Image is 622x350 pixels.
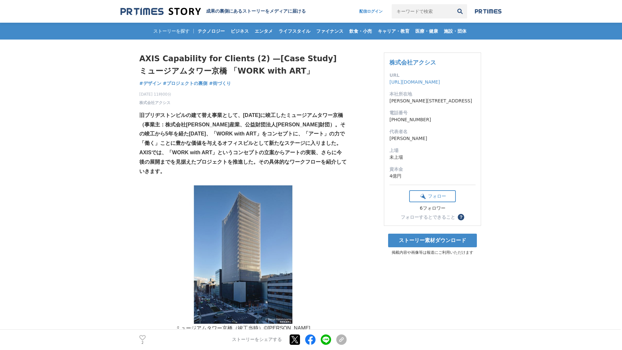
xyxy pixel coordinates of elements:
p: ストーリーをシェアする [232,337,282,343]
dt: 上場 [389,147,476,154]
img: 成果の裏側にあるストーリーをメディアに届ける [121,7,201,16]
span: 医療・健康 [413,28,441,34]
dd: [PHONE_NUMBER] [389,116,476,123]
button: ？ [458,214,464,220]
a: #デザイン [139,80,161,87]
span: ？ [459,215,463,219]
p: 2 [139,341,146,344]
dt: URL [389,72,476,79]
dd: 未上場 [389,154,476,161]
span: #街づくり [209,80,231,86]
a: [URL][DOMAIN_NAME] [389,79,440,85]
a: エンタメ [252,23,275,40]
a: テクノロジー [195,23,227,40]
a: 成果の裏側にあるストーリーをメディアに届ける 成果の裏側にあるストーリーをメディアに届ける [121,7,306,16]
span: キャリア・教育 [375,28,412,34]
h2: 成果の裏側にあるストーリーをメディアに届ける [206,8,306,14]
span: #デザイン [139,80,161,86]
dd: [PERSON_NAME] [389,135,476,142]
dt: 本社所在地 [389,91,476,98]
a: キャリア・教育 [375,23,412,40]
a: 飲食・小売 [347,23,374,40]
button: 検索 [453,4,467,18]
dt: 資本金 [389,166,476,173]
dd: [PERSON_NAME][STREET_ADDRESS] [389,98,476,104]
strong: AXISでは、「WORK with ART」というコンセプトの立案からアートの実装、さらに今後の展開までを見据えたプロジェクトを推進した。その具体的なワークフローを紹介していきます。 [139,150,347,174]
button: フォロー [409,190,456,202]
a: ストーリー素材ダウンロード [388,234,477,247]
dd: 4億円 [389,173,476,180]
strong: 旧ブリヂストンビルの建て替え事業として、[DATE]に竣工したミュージアムタワー京橋（事業主：株式会社[PERSON_NAME]産業、公益財団法人[PERSON_NAME]財団）。その竣工から5... [139,112,345,146]
span: ビジネス [228,28,251,34]
img: prtimes [475,9,501,14]
a: #街づくり [209,80,231,87]
dt: 電話番号 [389,110,476,116]
p: 掲載内容や画像等は報道にご利用いただけます [384,250,481,255]
a: ファイナンス [314,23,346,40]
a: 医療・健康 [413,23,441,40]
span: ライフスタイル [276,28,313,34]
p: ミュージアムタワー京橋（竣工当時）©︎[PERSON_NAME] [139,324,347,333]
a: 配信ログイン [353,4,389,18]
span: [DATE] 11時00分 [139,91,171,97]
a: 株式会社アクシス [389,59,436,66]
img: thumbnail_f7baa5e0-9507-11f0-a3ac-3f37f5cef996.jpg [139,185,347,324]
dt: 代表者名 [389,128,476,135]
span: テクノロジー [195,28,227,34]
div: 6フォロワー [409,205,456,211]
a: ビジネス [228,23,251,40]
span: 施設・団体 [441,28,469,34]
div: フォローするとできること [401,215,455,219]
span: #プロジェクトの裏側 [163,80,208,86]
h1: AXIS Capability for Clients (2) —[Case Study] ミュージアムタワー京橋 「WORK with ART」 [139,52,347,77]
a: #プロジェクトの裏側 [163,80,208,87]
input: キーワードで検索 [392,4,453,18]
span: ファイナンス [314,28,346,34]
span: エンタメ [252,28,275,34]
span: 飲食・小売 [347,28,374,34]
a: 株式会社アクシス [139,100,170,106]
a: ライフスタイル [276,23,313,40]
a: 施設・団体 [441,23,469,40]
